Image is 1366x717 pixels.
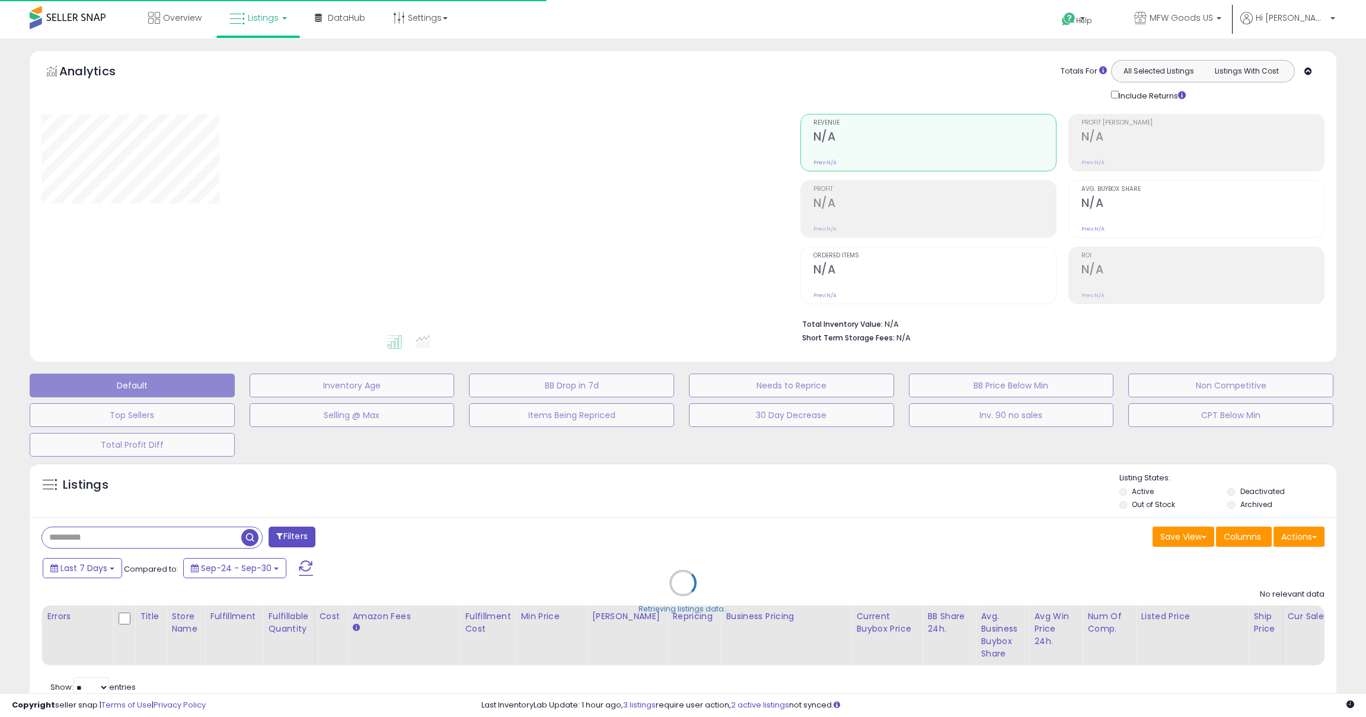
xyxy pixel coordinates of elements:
[1081,159,1105,166] small: Prev: N/A
[909,403,1114,427] button: Inv. 90 no sales
[802,333,895,343] b: Short Term Storage Fees:
[896,332,911,343] span: N/A
[250,403,455,427] button: Selling @ Max
[469,374,674,397] button: BB Drop in 7d
[1202,63,1291,79] button: Listings With Cost
[813,130,1056,146] h2: N/A
[1081,196,1324,212] h2: N/A
[813,253,1056,259] span: Ordered Items
[30,374,235,397] button: Default
[639,604,727,614] div: Retrieving listings data..
[813,292,837,299] small: Prev: N/A
[1076,15,1092,26] span: Help
[813,225,837,232] small: Prev: N/A
[250,374,455,397] button: Inventory Age
[813,263,1056,279] h2: N/A
[328,12,365,24] span: DataHub
[1081,120,1324,126] span: Profit [PERSON_NAME]
[12,700,206,711] div: seller snap | |
[813,159,837,166] small: Prev: N/A
[1081,130,1324,146] h2: N/A
[248,12,279,24] span: Listings
[30,433,235,457] button: Total Profit Diff
[813,186,1056,193] span: Profit
[813,196,1056,212] h2: N/A
[909,374,1114,397] button: BB Price Below Min
[689,403,894,427] button: 30 Day Decrease
[1081,263,1324,279] h2: N/A
[1081,253,1324,259] span: ROI
[1081,292,1105,299] small: Prev: N/A
[1150,12,1213,24] span: MFW Goods US
[1061,12,1076,27] i: Get Help
[59,63,139,82] h5: Analytics
[163,12,202,24] span: Overview
[1128,403,1333,427] button: CPT Below Min
[1115,63,1203,79] button: All Selected Listings
[12,699,55,710] strong: Copyright
[1081,186,1324,193] span: Avg. Buybox Share
[1102,88,1200,102] div: Include Returns
[689,374,894,397] button: Needs to Reprice
[802,319,883,329] b: Total Inventory Value:
[1052,3,1115,39] a: Help
[1256,12,1327,24] span: Hi [PERSON_NAME]
[813,120,1056,126] span: Revenue
[802,316,1316,330] li: N/A
[1128,374,1333,397] button: Non Competitive
[469,403,674,427] button: Items Being Repriced
[30,403,235,427] button: Top Sellers
[1081,225,1105,232] small: Prev: N/A
[1061,66,1107,77] div: Totals For
[1240,12,1335,39] a: Hi [PERSON_NAME]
